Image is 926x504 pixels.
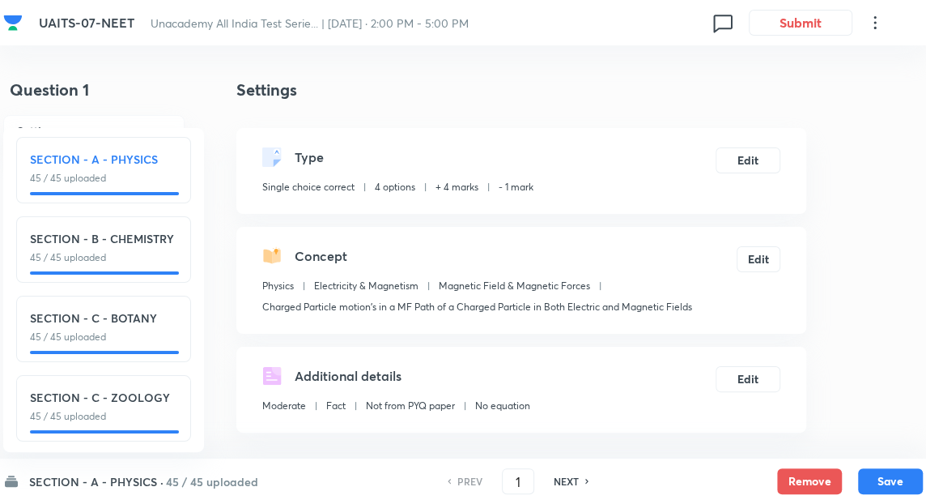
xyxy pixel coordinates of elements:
[262,366,282,386] img: questionDetails.svg
[475,399,530,413] p: No equation
[375,180,415,194] p: 4 options
[749,10,852,36] button: Submit
[236,78,806,102] h4: Settings
[262,399,306,413] p: Moderate
[262,279,294,293] p: Physics
[262,180,355,194] p: Single choice correct
[716,366,780,392] button: Edit
[30,171,177,186] p: 45 / 45 uploaded
[326,399,346,413] p: Fact
[366,399,455,413] p: Not from PYQ paper
[30,310,177,327] h6: SECTION - C - BOTANY
[262,147,282,167] img: questionType.svg
[151,15,469,31] span: Unacademy All India Test Serie... | [DATE] · 2:00 PM - 5:00 PM
[30,250,177,265] p: 45 / 45 uploaded
[30,409,177,424] p: 45 / 45 uploaded
[295,246,347,266] h5: Concept
[3,13,26,32] a: Company Logo
[435,180,478,194] p: + 4 marks
[39,14,134,31] span: UAITS-07-NEET
[858,468,923,494] button: Save
[737,246,780,272] button: Edit
[439,279,590,293] p: Magnetic Field & Magnetic Forces
[166,473,258,490] h6: 45 / 45 uploaded
[314,279,418,293] p: Electricity & Magnetism
[29,473,164,490] h6: SECTION - A - PHYSICS ·
[777,468,842,494] button: Remove
[262,300,692,314] p: Charged Particle motion's in a MF Path of a Charged Particle in Both Electric and Magnetic Fields
[716,147,780,173] button: Edit
[554,474,579,489] h6: NEXT
[3,13,23,32] img: Company Logo
[295,147,324,167] h5: Type
[30,230,177,247] h6: SECTION - B - CHEMISTRY
[30,389,177,406] h6: SECTION - C - ZOOLOGY
[3,78,185,115] h4: Question 1
[457,474,482,489] h6: PREV
[262,246,282,266] img: questionConcept.svg
[499,180,533,194] p: - 1 mark
[30,151,177,168] h6: SECTION - A - PHYSICS
[3,115,185,147] h6: Settings
[30,330,177,344] p: 45 / 45 uploaded
[295,366,401,386] h5: Additional details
